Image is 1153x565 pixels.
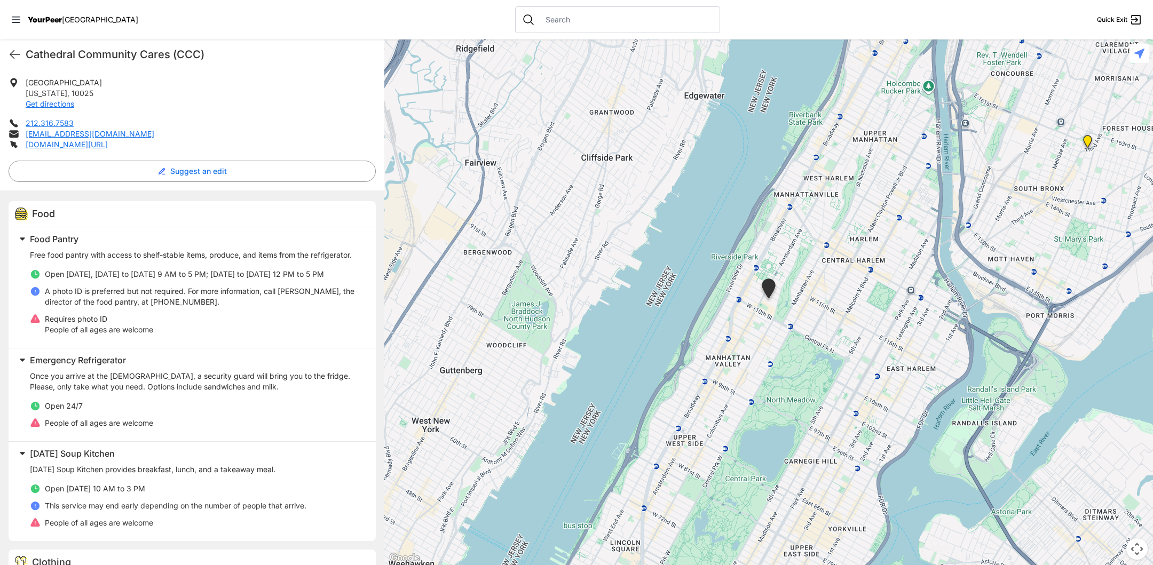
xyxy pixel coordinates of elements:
a: Get directions [26,99,74,108]
p: This service may end early depending on the number of people that arrive. [45,500,306,511]
a: Quick Exit [1097,13,1142,26]
div: The Cathedral Church of St. John the Divine [760,278,778,303]
span: People of all ages are welcome [45,518,153,527]
input: Search [539,14,713,25]
span: Suggest an edit [170,166,227,177]
button: Map camera controls [1126,538,1148,560]
span: [GEOGRAPHIC_DATA] [26,78,102,87]
span: 10025 [72,89,93,98]
div: Wellness Center [1081,135,1094,152]
a: YourPeer[GEOGRAPHIC_DATA] [28,17,138,23]
a: [DOMAIN_NAME][URL] [26,140,108,149]
p: A photo ID is preferred but not required. For more information, call [PERSON_NAME], the director ... [45,286,363,307]
a: [EMAIL_ADDRESS][DOMAIN_NAME] [26,129,154,138]
p: Requires photo ID [45,314,153,324]
span: Open [DATE], [DATE] to [DATE] 9 AM to 5 PM; [DATE] to [DATE] 12 PM to 5 PM [45,269,324,278]
h1: Cathedral Community Cares (CCC) [26,47,376,62]
span: Food Pantry [30,234,78,244]
span: , [67,89,69,98]
p: Once you arrive at the [DEMOGRAPHIC_DATA], a security guard will bring you to the fridge. Please,... [30,371,363,392]
span: YourPeer [28,15,62,24]
p: Free food pantry with access to shelf-stable items, produce, and items from the refrigerator. [30,250,363,260]
span: Quick Exit [1097,15,1127,24]
span: People of all ages are welcome [45,418,153,427]
span: [DATE] Soup Kitchen [30,448,115,459]
a: 212.316.7583 [26,118,74,128]
span: Open [DATE] 10 AM to 3 PM [45,484,145,493]
button: Suggest an edit [9,161,376,182]
img: Google [387,551,422,565]
span: [GEOGRAPHIC_DATA] [62,15,138,24]
span: Open 24/7 [45,401,83,410]
p: [DATE] Soup Kitchen provides breakfast, lunch, and a takeaway meal. [30,464,363,475]
span: Emergency Refrigerator [30,355,126,365]
span: People of all ages are welcome [45,325,153,334]
span: [US_STATE] [26,89,67,98]
a: Open this area in Google Maps (opens a new window) [387,551,422,565]
span: Food [32,208,55,219]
